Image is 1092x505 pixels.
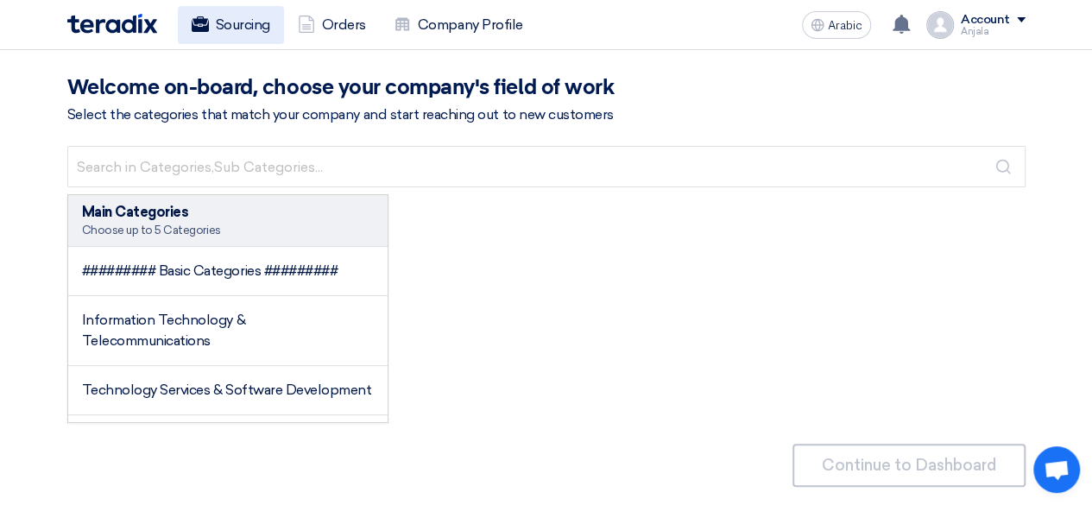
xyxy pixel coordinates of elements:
[822,456,996,475] font: Continue to Dashboard
[82,312,245,349] font: Information Technology & Telecommunications
[67,14,157,34] img: Teradix logo
[67,106,614,123] font: Select the categories that match your company and start reaching out to new customers
[82,204,189,220] font: Main Categories
[828,18,862,33] font: Arabic
[67,78,615,98] font: Welcome on-board, choose your company's field of work
[926,11,954,39] img: profile_test.png
[802,11,871,39] button: Arabic
[1033,446,1080,493] a: Open chat
[67,146,1026,187] input: Search in Categories,Sub Categories...
[178,6,284,44] a: Sourcing
[216,16,270,33] font: Sourcing
[961,12,1010,27] font: Account
[82,382,372,398] font: Technology Services & Software Development
[82,224,221,237] font: Choose up to 5 Categories
[82,262,338,279] font: ######### Basic Categories #########
[961,26,988,37] font: Anjala
[284,6,380,44] a: Orders
[322,16,366,33] font: Orders
[792,444,1026,487] button: Continue to Dashboard
[418,16,523,33] font: Company Profile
